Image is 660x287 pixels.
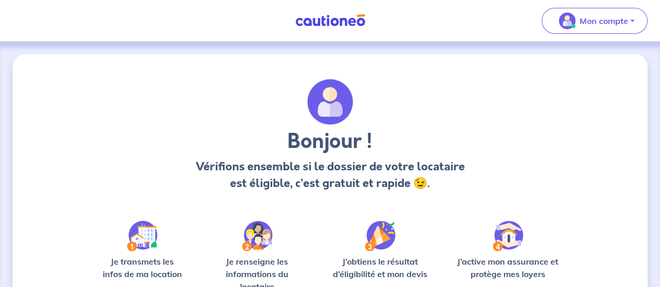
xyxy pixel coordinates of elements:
img: Cautioneo [291,14,369,27]
p: J’active mon assurance et protège mes loyers [451,255,564,280]
img: illu_account_valid_menu.svg [559,13,575,29]
h3: Bonjour ! [194,129,466,154]
p: Mon compte [580,15,628,27]
img: /static/bfff1cf634d835d9112899e6a3df1a5d/Step-4.svg [493,221,523,251]
img: /static/90a569abe86eec82015bcaae536bd8e6/Step-1.svg [127,221,158,251]
p: J’obtiens le résultat d’éligibilité et mon devis [326,255,435,280]
p: Vérifions ensemble si le dossier de votre locataire est éligible, c’est gratuit et rapide 😉. [194,158,466,192]
p: Je transmets les infos de ma location [96,255,188,280]
img: archivate [307,79,353,125]
img: /static/f3e743aab9439237c3e2196e4328bba9/Step-3.svg [365,221,395,251]
img: /static/c0a346edaed446bb123850d2d04ad552/Step-2.svg [242,221,272,251]
button: illu_account_valid_menu.svgMon compte [542,8,647,34]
